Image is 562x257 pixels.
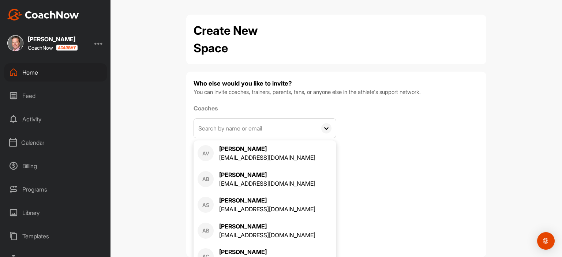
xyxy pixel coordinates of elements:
[219,231,315,239] div: [EMAIL_ADDRESS][DOMAIN_NAME]
[194,119,317,138] input: Search by name or email
[56,45,78,51] img: CoachNow acadmey
[4,110,107,128] div: Activity
[219,222,315,231] div: [PERSON_NAME]
[7,9,79,20] img: CoachNow
[28,45,78,51] div: CoachNow
[219,144,315,153] div: [PERSON_NAME]
[219,205,315,213] div: [EMAIL_ADDRESS][DOMAIN_NAME]
[198,145,214,161] div: AV
[4,63,107,82] div: Home
[198,197,214,213] div: AS
[198,171,214,187] div: AB
[194,104,336,113] label: Coaches
[4,204,107,222] div: Library
[219,170,315,179] div: [PERSON_NAME]
[4,227,107,245] div: Templates
[198,223,214,239] div: AB
[537,232,555,250] div: Open Intercom Messenger
[4,133,107,152] div: Calendar
[194,22,292,57] h2: Create New Space
[4,180,107,199] div: Programs
[219,153,315,162] div: [EMAIL_ADDRESS][DOMAIN_NAME]
[4,157,107,175] div: Billing
[219,196,315,205] div: [PERSON_NAME]
[219,179,315,188] div: [EMAIL_ADDRESS][DOMAIN_NAME]
[194,79,479,88] h4: Who else would you like to invite?
[28,36,78,42] div: [PERSON_NAME]
[219,247,315,256] div: [PERSON_NAME]
[194,88,479,97] p: You can invite coaches, trainers, parents, fans, or anyone else in the athlete's support network.
[7,35,23,51] img: square_abdfdf2b4235f0032e8ef9e906cebb3a.jpg
[4,87,107,105] div: Feed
